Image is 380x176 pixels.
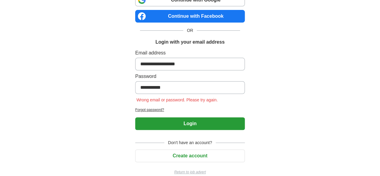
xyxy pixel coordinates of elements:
button: Login [135,117,245,130]
label: Email address [135,49,245,57]
a: Create account [135,153,245,158]
a: Return to job advert [135,169,245,175]
button: Create account [135,150,245,162]
span: OR [183,27,197,34]
label: Password [135,73,245,80]
h1: Login with your email address [155,39,224,46]
a: Forgot password? [135,107,245,113]
a: Continue with Facebook [135,10,245,23]
span: Wrong email or password. Please try again. [135,97,219,102]
span: Don't have an account? [164,140,216,146]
